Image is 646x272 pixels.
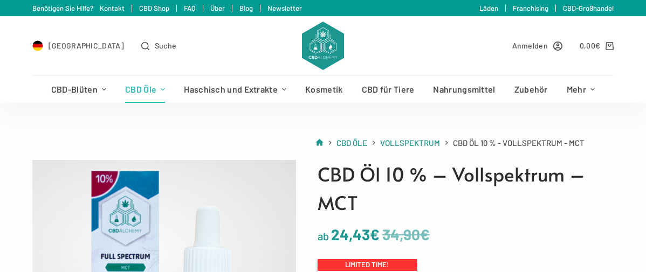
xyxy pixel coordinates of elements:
nav: Header-Menü [42,76,604,103]
button: Open search form [141,39,176,52]
span: Anmelden [512,39,548,52]
a: Newsletter [267,4,302,12]
span: CBD Öle [336,138,367,148]
a: FAQ [184,4,196,12]
span: Vollspektrum [380,138,440,148]
a: CBD Öle [116,76,175,103]
a: Über [210,4,225,12]
span: € [595,41,600,50]
p: Limited time! [318,259,417,271]
img: DE Flag [32,40,43,51]
a: Select Country [32,39,124,52]
bdi: 0,00 [580,41,601,50]
a: Zubehör [505,76,557,103]
h1: CBD Öl 10 % – Vollspektrum – MCT [318,160,614,217]
a: Benötigen Sie Hilfe? Kontakt [32,4,125,12]
a: Kosmetik [296,76,352,103]
span: [GEOGRAPHIC_DATA] [49,39,124,52]
a: CBD-Großhandel [563,4,614,12]
a: Läden [479,4,498,12]
a: CBD für Tiere [352,76,424,103]
a: Nahrungsmittel [424,76,505,103]
span: € [420,225,430,243]
a: Haschisch und Extrakte [175,76,296,103]
bdi: 34,90 [382,225,430,243]
a: Anmelden [512,39,562,52]
img: CBD Alchemy [302,22,344,70]
span: CBD Öl 10 % - Vollspektrum - MCT [453,136,585,150]
span: € [370,225,380,243]
a: CBD-Blüten [42,76,115,103]
a: Blog [239,4,253,12]
a: Franchising [513,4,548,12]
span: Suche [155,39,177,52]
a: Vollspektrum [380,136,440,150]
a: Shopping cart [580,39,614,52]
a: Mehr [557,76,604,103]
a: CBD Öle [336,136,367,150]
a: CBD Shop [139,4,169,12]
bdi: 24,43 [331,225,380,243]
span: ab [318,229,329,242]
